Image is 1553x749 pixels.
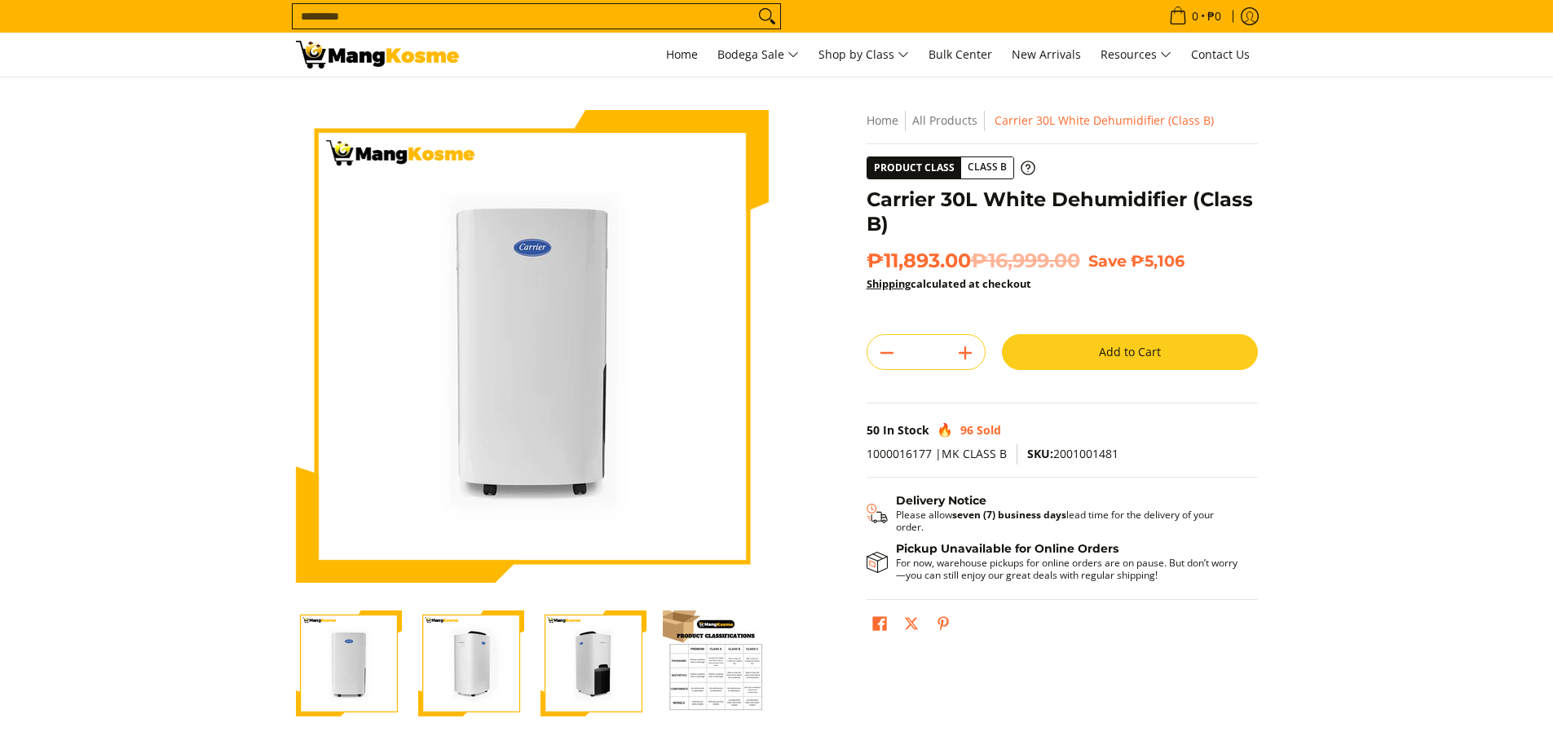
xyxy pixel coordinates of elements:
[1027,446,1053,461] span: SKU:
[867,276,1031,291] strong: calculated at checkout
[867,249,1080,273] span: ₱11,893.00
[1164,7,1226,25] span: •
[932,612,955,640] a: Pin on Pinterest
[867,446,1007,461] span: 1000016177 |MK CLASS B
[995,112,1214,128] span: Carrier 30L White Dehumidifier (Class B)
[867,276,911,291] a: Shipping
[883,422,929,438] span: In Stock
[867,340,907,366] button: Subtract
[971,249,1080,273] del: ₱16,999.00
[946,340,985,366] button: Add
[666,46,698,62] span: Home
[1101,45,1171,65] span: Resources
[1131,251,1185,271] span: ₱5,106
[1004,33,1089,77] a: New Arrivals
[810,33,917,77] a: Shop by Class
[929,46,992,62] span: Bulk Center
[1012,46,1081,62] span: New Arrivals
[952,508,1066,522] strong: seven (7) business days
[868,612,891,640] a: Share on Facebook
[418,610,524,716] img: Carrier 30L White Dehumidifier (Class B)-2
[1092,33,1180,77] a: Resources
[1205,11,1224,22] span: ₱0
[296,110,769,583] img: carrier-30-liter-dehumidier-premium-full-view-mang-kosme
[717,45,799,65] span: Bodega Sale
[867,422,880,438] span: 50
[1027,446,1118,461] span: 2001001481
[658,33,706,77] a: Home
[900,612,923,640] a: Post on X
[960,422,973,438] span: 96
[1183,33,1258,77] a: Contact Us
[867,187,1258,236] h1: Carrier 30L White Dehumidifier (Class B)
[896,557,1242,581] p: For now, warehouse pickups for online orders are on pause. But don’t worry—you can still enjoy ou...
[1088,251,1127,271] span: Save
[896,493,986,508] strong: Delivery Notice
[912,112,977,128] a: All Products
[754,4,780,29] button: Search
[920,33,1000,77] a: Bulk Center
[896,509,1242,533] p: Please allow lead time for the delivery of your order.
[1002,334,1258,370] button: Add to Cart
[1189,11,1201,22] span: 0
[867,110,1258,131] nav: Breadcrumbs
[867,494,1242,533] button: Shipping & Delivery
[867,112,898,128] a: Home
[663,610,769,716] img: Carrier 30L White Dehumidifier (Class B)-4
[961,157,1013,178] span: Class B
[867,156,1035,179] a: Product Class Class B
[977,422,1001,438] span: Sold
[1191,46,1250,62] span: Contact Us
[818,45,909,65] span: Shop by Class
[540,610,646,716] img: Carrier 30L White Dehumidifier (Class B)-3
[296,41,459,68] img: Carrier 30-Liter Dehumidifier - White (Class B) l Mang Kosme
[896,541,1118,556] strong: Pickup Unavailable for Online Orders
[475,33,1258,77] nav: Main Menu
[709,33,807,77] a: Bodega Sale
[867,157,961,178] span: Product Class
[296,610,402,716] img: carrier-30-liter-dehumidier-premium-full-view-mang-kosme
